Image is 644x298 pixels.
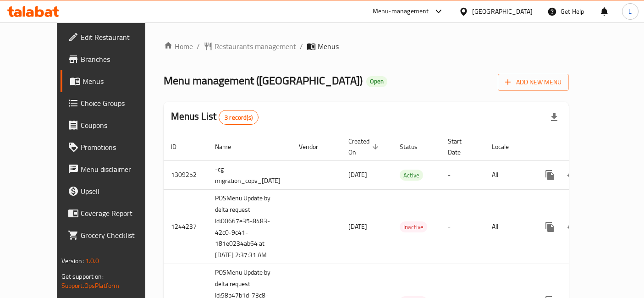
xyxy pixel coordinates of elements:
button: more [539,216,561,238]
span: ID [171,141,188,152]
span: Coupons [81,120,157,131]
a: Restaurants management [204,41,296,52]
a: Grocery Checklist [61,224,165,246]
span: Branches [81,54,157,65]
th: Actions [532,133,634,161]
span: Locale [492,141,521,152]
div: Inactive [400,221,427,232]
button: Change Status [561,216,583,238]
a: Menu disclaimer [61,158,165,180]
td: 1244237 [164,189,208,264]
span: 3 record(s) [219,113,258,122]
span: Add New Menu [505,77,561,88]
div: [GEOGRAPHIC_DATA] [472,6,533,17]
a: Promotions [61,136,165,158]
span: Choice Groups [81,98,157,109]
button: Add New Menu [498,74,569,91]
li: / [197,41,200,52]
span: Upsell [81,186,157,197]
a: Upsell [61,180,165,202]
div: Total records count [219,110,259,125]
nav: breadcrumb [164,41,569,52]
span: [DATE] [348,169,367,181]
span: Created On [348,136,381,158]
td: POSMenu Update by delta request Id:00667e35-8483-42c0-9c41-181e0234ab64 at [DATE] 2:37:31 AM [208,189,292,264]
div: Open [366,76,387,87]
a: Support.OpsPlatform [61,280,120,292]
span: Promotions [81,142,157,153]
span: Menu disclaimer [81,164,157,175]
span: Name [215,141,243,152]
span: Version: [61,255,84,267]
span: Menu management ( [GEOGRAPHIC_DATA] ) [164,70,363,91]
li: / [300,41,303,52]
div: Export file [543,106,565,128]
td: - [440,160,484,189]
a: Choice Groups [61,92,165,114]
td: 1309252 [164,160,208,189]
span: Active [400,170,423,181]
div: Menu-management [373,6,429,17]
span: L [628,6,632,17]
span: Get support on: [61,270,104,282]
h2: Menus List [171,110,259,125]
a: Home [164,41,193,52]
a: Branches [61,48,165,70]
span: Menus [318,41,339,52]
td: - [440,189,484,264]
td: All [484,189,532,264]
span: Status [400,141,429,152]
span: Open [366,77,387,85]
button: more [539,164,561,186]
a: Coverage Report [61,202,165,224]
span: 1.0.0 [85,255,99,267]
span: Menus [83,76,157,87]
span: Start Date [448,136,473,158]
span: Inactive [400,222,427,232]
a: Edit Restaurant [61,26,165,48]
td: All [484,160,532,189]
span: Edit Restaurant [81,32,157,43]
span: Coverage Report [81,208,157,219]
span: Grocery Checklist [81,230,157,241]
span: Restaurants management [215,41,296,52]
span: Vendor [299,141,330,152]
button: Change Status [561,164,583,186]
td: -cg migration_copy_[DATE] [208,160,292,189]
a: Coupons [61,114,165,136]
a: Menus [61,70,165,92]
span: [DATE] [348,221,367,232]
